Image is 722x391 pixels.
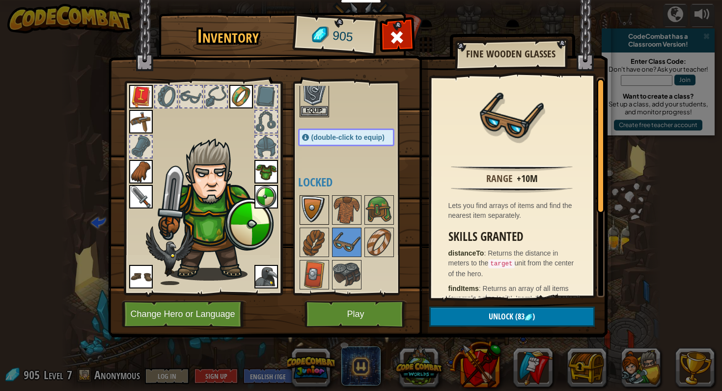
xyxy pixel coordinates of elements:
[488,260,514,268] code: target
[129,265,153,288] img: portrait.png
[129,160,153,183] img: portrait.png
[166,26,291,47] h1: Inventory
[305,301,407,328] button: Play
[525,313,532,321] img: gem.png
[479,285,483,292] span: :
[129,110,153,133] img: portrait.png
[448,249,574,278] span: Returns the distance in meters to the unit from the center of the hero.
[480,84,544,148] img: portrait.png
[365,229,393,256] img: portrait.png
[146,226,194,285] img: raven-paper-doll.png
[532,311,535,322] span: )
[489,311,513,322] span: Unlock
[311,133,385,141] span: (double-click to equip)
[301,261,328,288] img: portrait.png
[448,249,484,257] strong: distanceTo
[451,187,572,193] img: hr.png
[301,196,328,224] img: portrait.png
[333,196,361,224] img: portrait.png
[486,172,513,186] div: Range
[254,160,278,183] img: portrait.png
[333,261,361,288] img: portrait.png
[129,85,153,108] img: portrait.png
[465,49,557,59] h2: Fine Wooden Glasses
[448,285,581,323] span: Returns an array of all items (example types 'coin', 'gem', 'health-potion') within eyesight ( m ...
[513,311,525,322] span: (83
[298,176,414,188] h4: Locked
[301,106,328,116] button: Equip
[451,165,572,171] img: hr.png
[517,172,538,186] div: +10m
[332,27,354,46] span: 905
[448,201,581,220] div: Lets you find arrays of items and find the nearest item separately.
[122,301,247,328] button: Change Hero or Language
[448,230,581,243] h3: Skills Granted
[301,229,328,256] img: portrait.png
[129,185,153,209] img: portrait.png
[254,185,278,209] img: portrait.png
[484,249,488,257] span: :
[429,307,595,327] button: Unlock(83)
[154,138,274,281] img: male.png
[254,265,278,288] img: portrait.png
[365,196,393,224] img: portrait.png
[301,78,328,105] img: portrait.png
[229,85,253,108] img: portrait.png
[448,285,479,292] strong: findItems
[333,229,361,256] img: portrait.png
